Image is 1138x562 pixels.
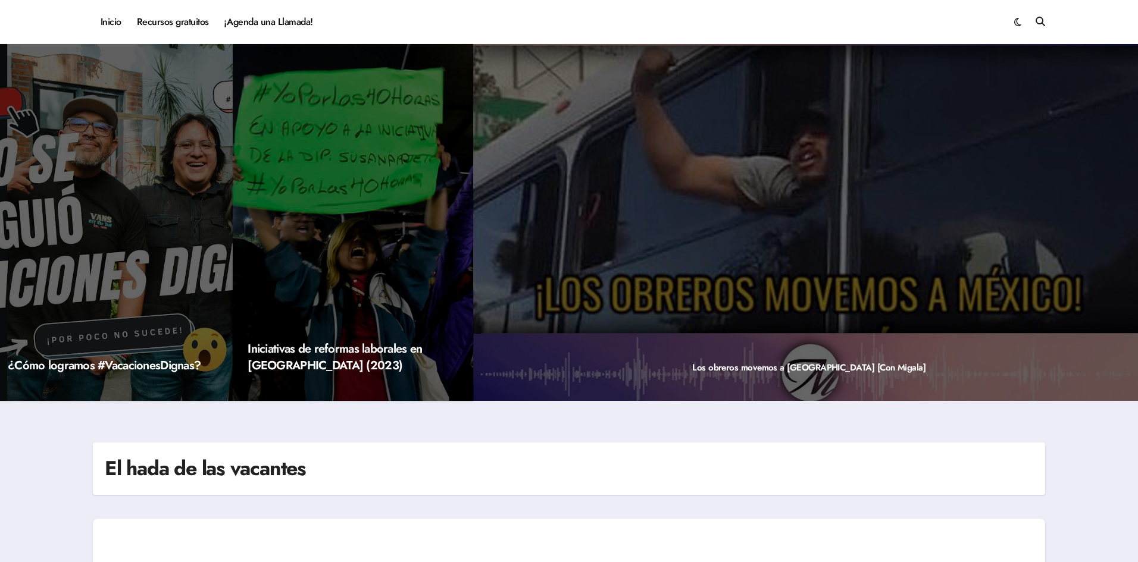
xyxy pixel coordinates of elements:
h1: El hada de las vacantes [105,454,306,483]
a: ¿Cómo logramos #VacacionesDignas? [8,357,201,374]
a: Inicio [93,6,129,38]
a: ¡Agenda una Llamada! [217,6,321,38]
a: Iniciativas de reformas laborales en [GEOGRAPHIC_DATA] (2023) [248,340,422,374]
a: Recursos gratuitos [129,6,217,38]
a: Los obreros movemos a [GEOGRAPHIC_DATA] [Con Migala] [692,361,926,374]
